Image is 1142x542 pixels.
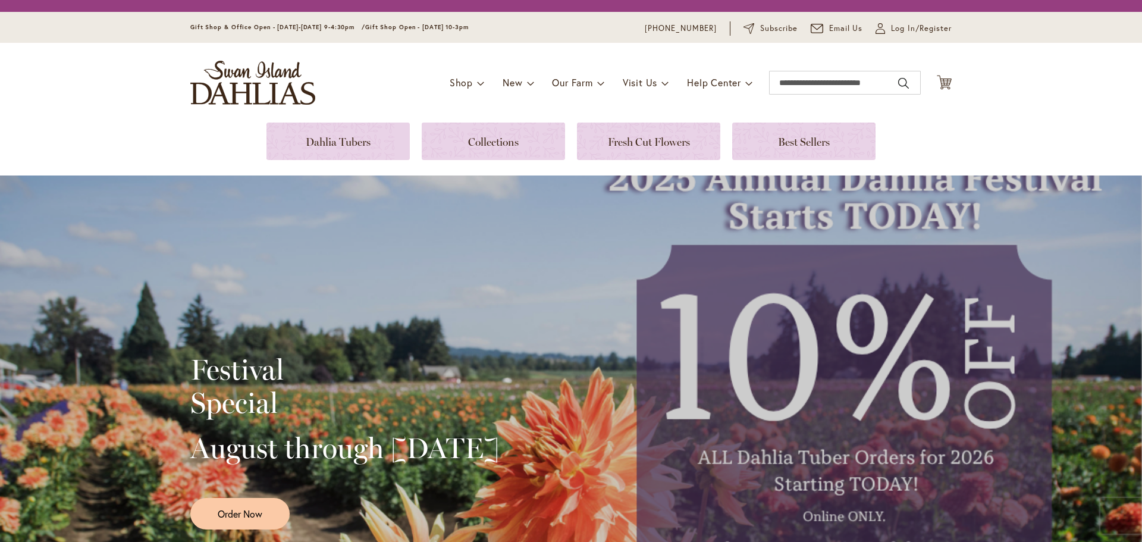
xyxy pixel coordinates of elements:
a: Email Us [811,23,863,35]
span: Gift Shop Open - [DATE] 10-3pm [365,23,469,31]
button: Search [898,74,909,93]
span: Log In/Register [891,23,952,35]
span: Shop [450,76,473,89]
h2: Festival Special [190,353,499,419]
span: Our Farm [552,76,592,89]
h2: August through [DATE] [190,431,499,465]
span: Visit Us [623,76,657,89]
a: [PHONE_NUMBER] [645,23,717,35]
span: New [503,76,522,89]
span: Order Now [218,507,262,521]
a: Subscribe [743,23,798,35]
span: Help Center [687,76,741,89]
a: Log In/Register [876,23,952,35]
span: Subscribe [760,23,798,35]
a: Order Now [190,498,290,530]
span: Gift Shop & Office Open - [DATE]-[DATE] 9-4:30pm / [190,23,365,31]
a: store logo [190,61,315,105]
span: Email Us [829,23,863,35]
